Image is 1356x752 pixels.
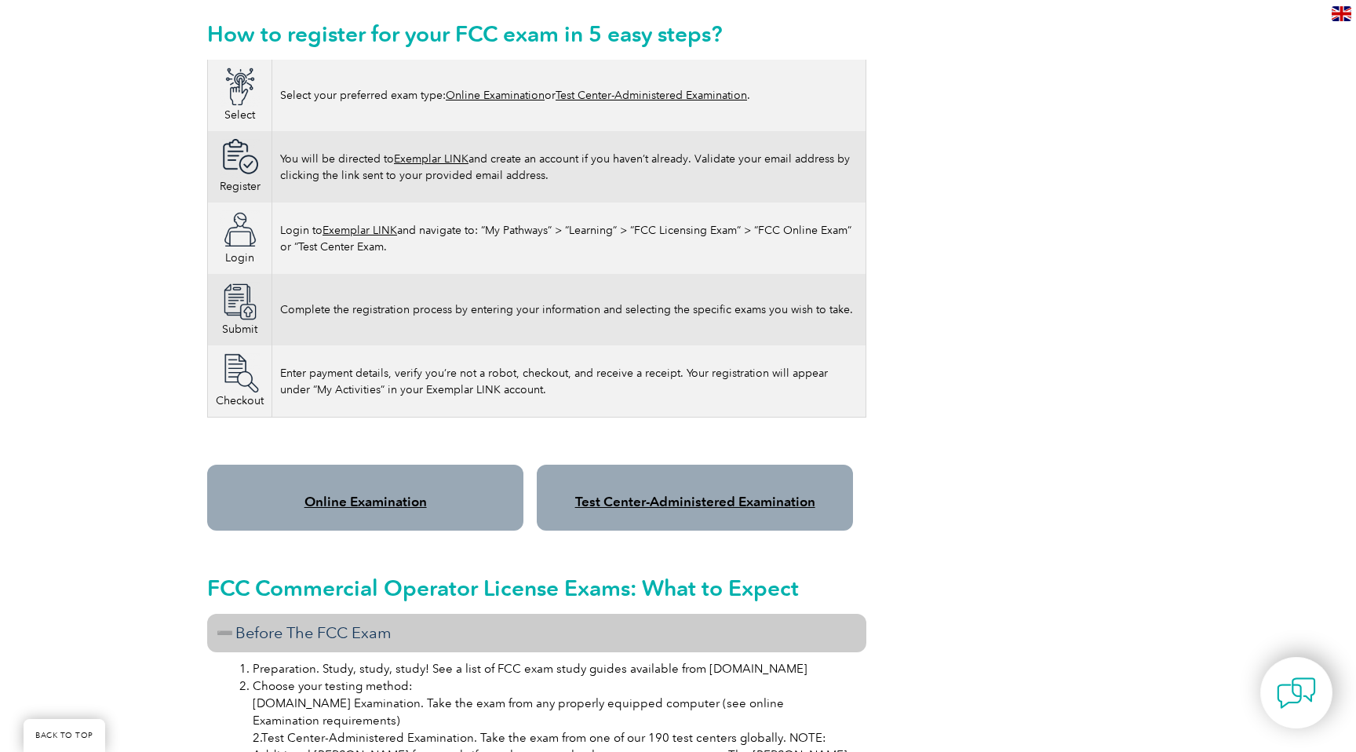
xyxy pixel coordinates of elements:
[556,89,747,102] a: Test Center-Administered Examination
[24,719,105,752] a: BACK TO TOP
[272,274,866,345] td: Complete the registration process by entering your information and selecting the specific exams y...
[1332,6,1351,21] img: en
[253,660,852,677] li: Preparation. Study, study, study! See a list of FCC exam study guides available from [DOMAIN_NAME]
[207,575,866,601] h2: FCC Commercial Operator License Exams: What to Expect
[1277,674,1316,713] img: contact-chat.png
[272,60,866,131] td: Select your preferred exam type: or .
[208,274,272,345] td: Submit
[207,21,866,46] h2: How to register for your FCC exam in 5 easy steps?
[272,345,866,418] td: Enter payment details, verify you’re not a robot, checkout, and receive a receipt. Your registrat...
[208,131,272,203] td: Register
[208,60,272,131] td: Select
[208,203,272,274] td: Login
[207,614,866,652] h3: Before The FCC Exam
[446,89,545,102] a: Online Examination
[394,152,468,166] a: Exemplar LINK
[575,494,815,509] a: Test Center-Administered Examination
[272,203,866,274] td: Login to and navigate to: “My Pathways” > “Learning” > “FCC Licensing Exam” > “FCC Online Exam” o...
[304,494,427,509] a: Online Examination
[323,224,397,237] a: Exemplar LINK
[208,345,272,418] td: Checkout
[272,131,866,203] td: You will be directed to and create an account if you haven’t already. Validate your email address...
